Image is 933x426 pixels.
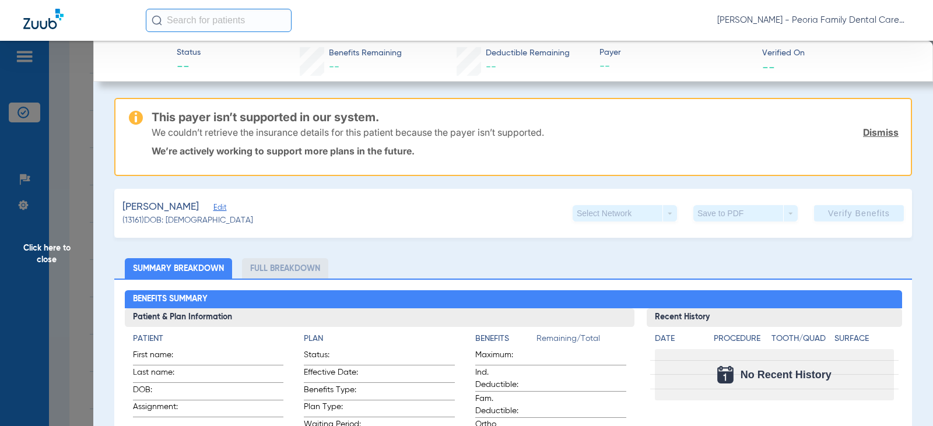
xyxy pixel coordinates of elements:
[655,333,704,345] h4: Date
[536,333,626,349] span: Remaining/Total
[475,333,536,349] app-breakdown-title: Benefits
[762,61,775,73] span: --
[863,126,899,138] a: Dismiss
[475,333,536,345] h4: Benefits
[599,59,752,74] span: --
[486,62,496,72] span: --
[125,308,635,327] h3: Patient & Plan Information
[717,366,734,383] img: Calendar
[304,384,361,400] span: Benefits Type:
[133,333,284,345] h4: Patient
[122,200,199,214] span: [PERSON_NAME]
[717,15,910,26] span: [PERSON_NAME] - Peoria Family Dental Care
[304,349,361,365] span: Status:
[152,15,162,26] img: Search Icon
[133,367,190,382] span: Last name:
[146,9,292,32] input: Search for patients
[125,258,232,279] li: Summary Breakdown
[177,47,201,59] span: Status
[475,367,532,391] span: Ind. Deductible:
[129,111,143,125] img: warning-icon
[133,384,190,400] span: DOB:
[329,47,402,59] span: Benefits Remaining
[599,47,752,59] span: Payer
[133,349,190,365] span: First name:
[486,47,570,59] span: Deductible Remaining
[714,333,767,345] h4: Procedure
[834,333,893,345] h4: Surface
[133,401,190,417] span: Assignment:
[762,47,914,59] span: Verified On
[242,258,328,279] li: Full Breakdown
[304,401,361,417] span: Plan Type:
[741,369,832,381] span: No Recent History
[771,333,830,349] app-breakdown-title: Tooth/Quad
[475,393,532,417] span: Fam. Deductible:
[304,333,455,345] h4: Plan
[122,214,253,227] span: (13161) DOB: [DEMOGRAPHIC_DATA]
[771,333,830,345] h4: Tooth/Quad
[304,367,361,382] span: Effective Date:
[125,290,902,309] h2: Benefits Summary
[329,62,339,72] span: --
[647,308,902,327] h3: Recent History
[152,126,544,138] p: We couldn’t retrieve the insurance details for this patient because the payer isn’t supported.
[714,333,767,349] app-breakdown-title: Procedure
[475,349,532,365] span: Maximum:
[152,145,899,157] p: We’re actively working to support more plans in the future.
[152,111,899,123] h3: This payer isn’t supported in our system.
[834,333,893,349] app-breakdown-title: Surface
[23,9,64,29] img: Zuub Logo
[213,203,224,214] span: Edit
[655,333,704,349] app-breakdown-title: Date
[177,59,201,76] span: --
